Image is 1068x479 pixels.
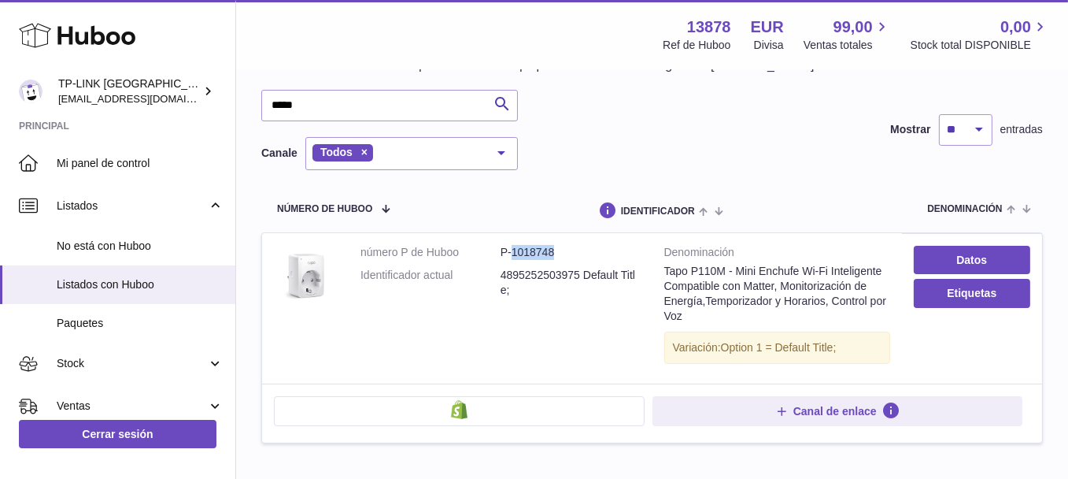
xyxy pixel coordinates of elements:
[320,146,353,158] span: Todos
[19,420,216,448] a: Cerrar sesión
[57,277,224,292] span: Listados con Huboo
[833,17,873,38] span: 99,00
[451,400,467,419] img: shopify-small.png
[927,204,1002,214] span: denominación
[914,246,1030,274] a: Datos
[57,156,224,171] span: Mi panel de control
[664,332,890,364] div: Variación:
[1000,122,1043,137] span: entradas
[890,122,930,137] label: Mostrar
[663,38,730,53] div: Ref de Huboo
[804,38,891,53] span: Ventas totales
[57,239,224,254] span: No está con Huboo
[277,204,372,214] span: número de Huboo
[58,92,231,105] span: [EMAIL_ADDRESS][DOMAIN_NAME]
[911,17,1049,53] a: 0,00 Stock total DISPONIBLE
[57,399,207,414] span: Ventas
[57,356,207,371] span: Stock
[664,245,890,264] strong: Denominación
[721,341,837,354] span: Option 1 = Default Title;
[793,404,877,418] span: Canal de enlace
[754,38,784,53] div: Divisa
[501,245,641,260] dd: P-1018748
[911,38,1049,53] span: Stock total DISPONIBLE
[261,146,297,161] label: Canale
[1000,17,1031,38] span: 0,00
[274,245,337,308] img: Tapo P110M - Mini Enchufe Wi-Fi Inteligente Compatible con Matter, Monitorización de Energía,Temp...
[652,396,1023,426] button: Canal de enlace
[751,17,784,38] strong: EUR
[914,279,1030,307] button: Etiquetas
[360,245,501,260] dt: número P de Huboo
[501,268,641,298] dd: 4895252503975 Default Title;
[360,268,501,298] dt: Identificador actual
[19,80,42,103] img: internalAdmin-13878@internal.huboo.com
[804,17,891,53] a: 99,00 Ventas totales
[664,264,890,324] div: Tapo P110M - Mini Enchufe Wi-Fi Inteligente Compatible con Matter, Monitorización de Energía,Temp...
[687,17,731,38] strong: 13878
[57,199,207,214] span: Listados
[58,76,200,106] div: TP-LINK [GEOGRAPHIC_DATA], SOCIEDAD LIMITADA
[621,206,695,217] span: identificador
[57,316,224,331] span: Paquetes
